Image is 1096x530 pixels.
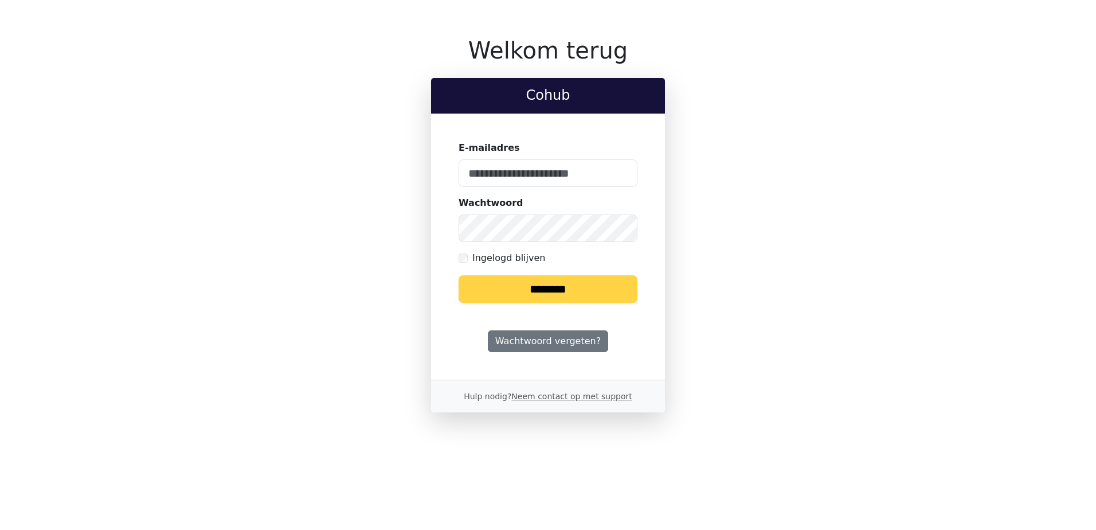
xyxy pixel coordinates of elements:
small: Hulp nodig? [464,392,632,401]
a: Neem contact op met support [511,392,632,401]
label: Wachtwoord [459,196,523,210]
h2: Cohub [440,87,656,104]
a: Wachtwoord vergeten? [488,330,608,352]
label: Ingelogd blijven [472,251,545,265]
h1: Welkom terug [431,37,665,64]
label: E-mailadres [459,141,520,155]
